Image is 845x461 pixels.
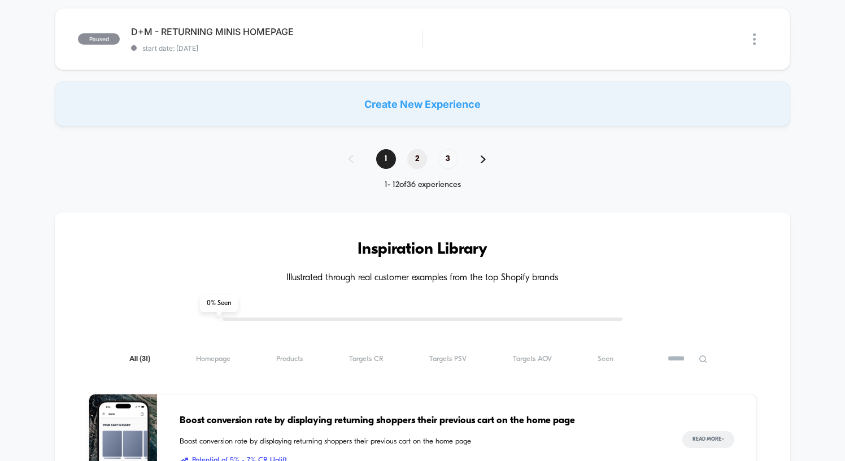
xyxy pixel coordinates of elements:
span: 3 [438,149,458,169]
span: Targets AOV [513,355,552,363]
span: Boost conversion rate by displaying returning shoppers their previous cart on the home page [180,436,660,447]
span: 2 [407,149,427,169]
span: D+M - RETURNING MINIS HOMEPAGE [131,26,422,37]
span: Targets CR [349,355,384,363]
span: Products [276,355,303,363]
img: close [753,33,756,45]
h4: Illustrated through real customer examples from the top Shopify brands [89,273,756,284]
span: Seen [598,355,613,363]
h3: Inspiration Library [89,241,756,259]
span: Boost conversion rate by displaying returning shoppers their previous cart on the home page [180,414,660,428]
button: Read More> [682,431,734,448]
span: 0 % Seen [200,295,238,312]
span: Homepage [196,355,230,363]
span: All [129,355,150,363]
span: start date: [DATE] [131,44,422,53]
div: 1 - 12 of 36 experiences [337,180,508,190]
span: ( 31 ) [140,355,150,363]
span: paused [78,33,120,45]
span: 1 [376,149,396,169]
img: pagination forward [481,155,486,163]
div: Create New Experience [55,81,790,127]
span: Targets PSV [429,355,467,363]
